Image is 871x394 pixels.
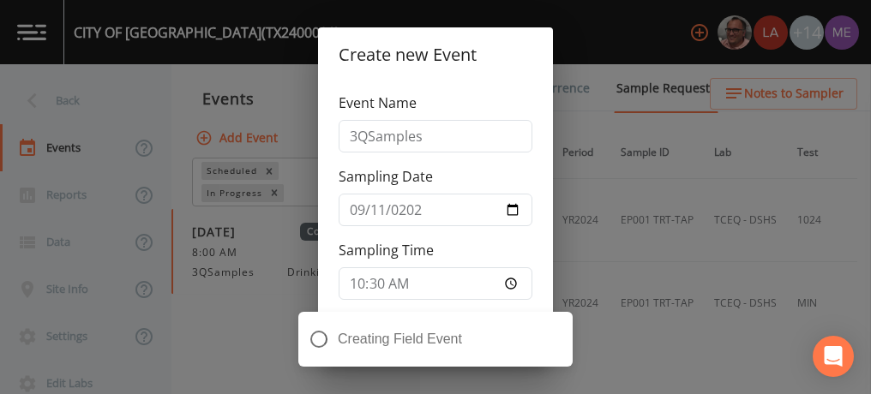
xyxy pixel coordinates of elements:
[339,166,433,187] label: Sampling Date
[339,93,417,113] label: Event Name
[318,27,553,82] h2: Create new Event
[298,312,573,367] div: Creating Field Event
[813,336,854,377] div: Open Intercom Messenger
[339,240,434,260] label: Sampling Time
